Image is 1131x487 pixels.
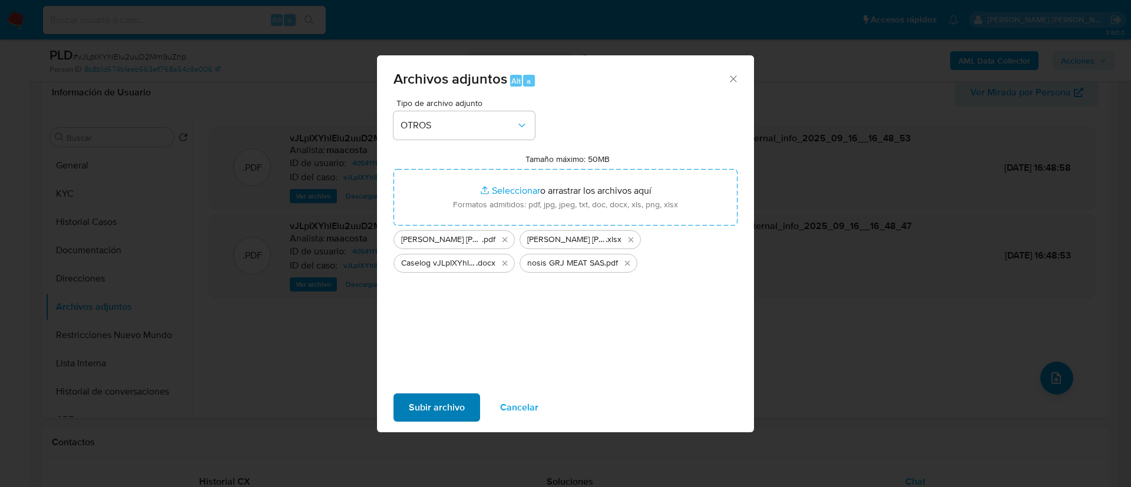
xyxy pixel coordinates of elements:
[401,257,476,269] span: Caselog vJLpIXYhlElu2uuD2Mm9uZnp_2025_08_19_01_29_45
[525,154,610,164] label: Tamaño máximo: 50MB
[396,99,538,107] span: Tipo de archivo adjunto
[527,234,606,246] span: [PERSON_NAME] [PERSON_NAME]- Movimientos
[511,75,521,87] span: Alt
[482,234,495,246] span: .pdf
[604,257,618,269] span: .pdf
[527,75,531,87] span: a
[393,68,507,89] span: Archivos adjuntos
[498,233,512,247] button: Eliminar nosis Roque Juan Gomez.pdf
[606,234,621,246] span: .xlsx
[393,226,738,273] ul: Archivos seleccionados
[401,120,516,131] span: OTROS
[401,234,482,246] span: [PERSON_NAME] [PERSON_NAME]
[393,393,480,422] button: Subir archivo
[498,256,512,270] button: Eliminar Caselog vJLpIXYhlElu2uuD2Mm9uZnp_2025_08_19_01_29_45.docx
[624,233,638,247] button: Eliminar Roque Juan Gomez- Movimientos.xlsx
[393,111,535,140] button: OTROS
[476,257,495,269] span: .docx
[727,73,738,84] button: Cerrar
[409,395,465,420] span: Subir archivo
[527,257,604,269] span: nosis GRJ MEAT SAS
[500,395,538,420] span: Cancelar
[620,256,634,270] button: Eliminar nosis GRJ MEAT SAS.pdf
[485,393,554,422] button: Cancelar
